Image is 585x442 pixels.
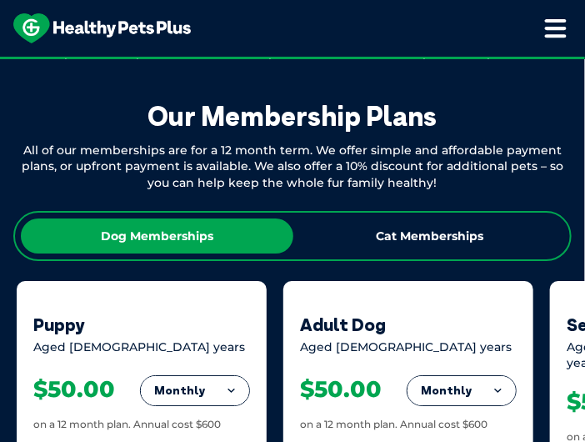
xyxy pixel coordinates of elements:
div: Cat Memberships [295,218,564,254]
button: Monthly [141,376,249,406]
div: Adult Dog [300,314,517,335]
div: Dog Memberships [21,218,293,254]
div: $50.00 [33,373,115,405]
span: Proactive, preventative wellness program designed to keep your pet healthier and happier for longer [30,57,555,69]
div: All of our memberships are for a 12 month term. We offer simple and affordable payment plans, or ... [13,143,572,192]
div: on a 12 month plan. Annual cost $600 [33,418,221,432]
div: Aged [DEMOGRAPHIC_DATA] years [300,339,517,359]
div: Puppy [33,314,250,335]
div: Our Membership Plans [13,100,572,132]
button: Monthly [407,376,516,406]
div: Aged [DEMOGRAPHIC_DATA] years [33,339,250,359]
div: on a 12 month plan. Annual cost $600 [300,418,487,432]
div: $50.00 [300,373,382,405]
img: hpp-logo [13,13,191,43]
